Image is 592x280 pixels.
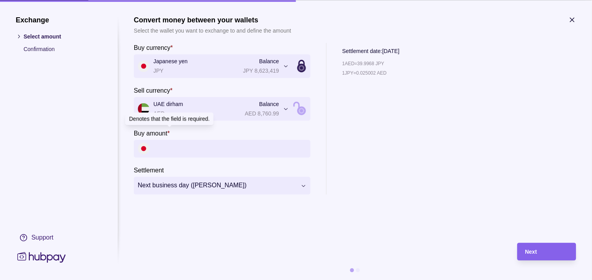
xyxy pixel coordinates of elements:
[134,167,164,174] p: Settlement
[342,59,384,68] p: 1 AED = 39.9968 JPY
[16,229,102,246] a: Support
[525,249,537,255] span: Next
[134,87,170,94] p: Sell currency
[24,45,102,53] p: Confirmation
[342,47,400,55] p: Settlement date: [DATE]
[134,26,291,35] p: Select the wallet you want to exchange to and define the amount
[134,165,164,175] label: Settlement
[134,43,173,52] label: Buy currency
[138,143,150,155] img: jp
[134,86,173,95] label: Sell currency
[134,130,167,137] p: Buy amount
[134,16,291,24] h1: Convert money between your wallets
[517,243,576,260] button: Next
[16,16,102,24] h1: Exchange
[24,32,102,41] p: Select amount
[153,140,307,157] input: amount
[134,128,170,138] label: Buy amount
[342,69,387,77] p: 1 JPY = 0.025002 AED
[31,233,53,242] div: Support
[134,44,170,51] p: Buy currency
